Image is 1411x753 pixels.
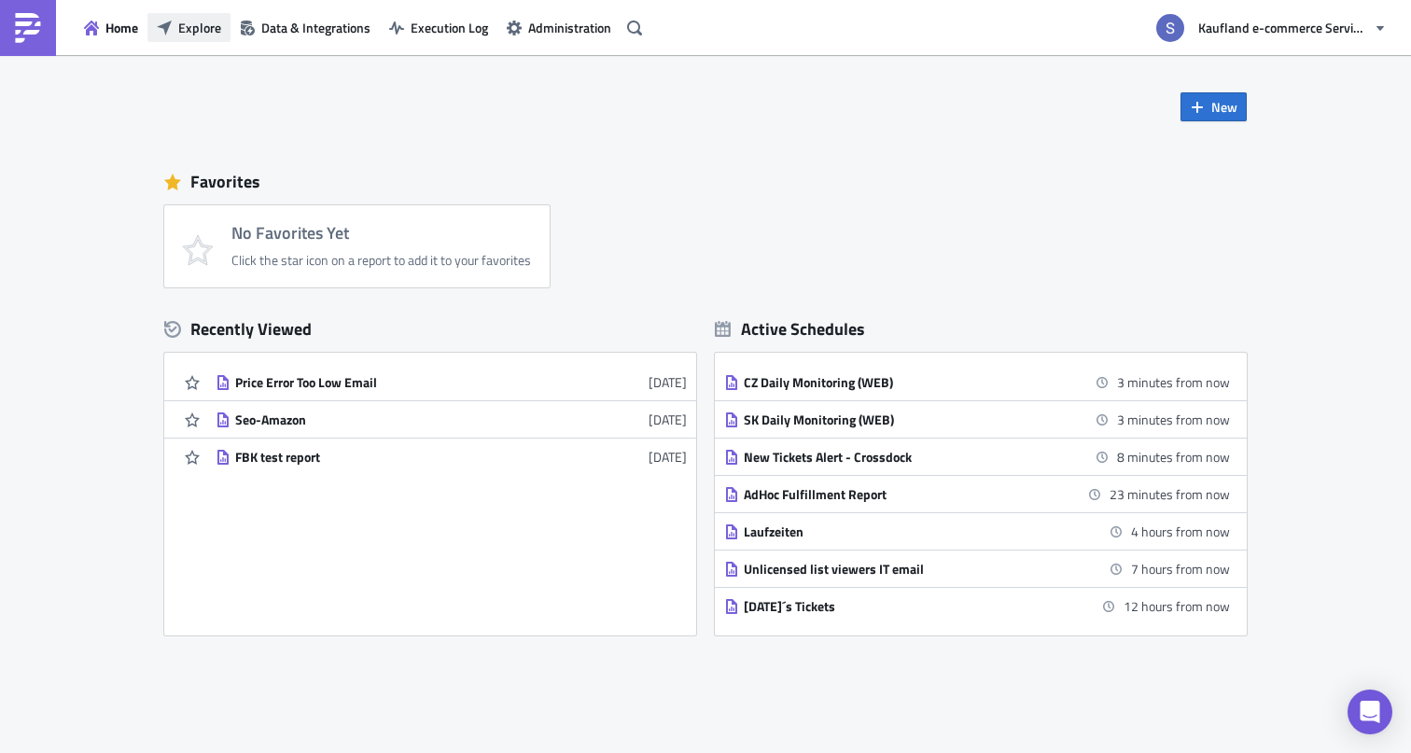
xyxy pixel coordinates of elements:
[178,18,221,37] span: Explore
[724,588,1230,624] a: [DATE]´s Tickets12 hours from now
[235,449,562,466] div: FBK test report
[1198,18,1366,37] span: Kaufland e-commerce Services GmbH & Co. KG
[231,252,531,269] div: Click the star icon on a report to add it to your favorites
[497,13,621,42] button: Administration
[1124,596,1230,616] time: 2025-09-23 05:00
[1154,12,1186,44] img: Avatar
[216,401,687,438] a: Seo-Amazon[DATE]
[744,374,1070,391] div: CZ Daily Monitoring (WEB)
[1131,559,1230,579] time: 2025-09-22 23:56
[1145,7,1397,49] button: Kaufland e-commerce Services GmbH & Co. KG
[231,13,380,42] button: Data & Integrations
[235,374,562,391] div: Price Error Too Low Email
[649,410,687,429] time: 2025-08-14T08:24:38Z
[1117,372,1230,392] time: 2025-09-22 16:50
[1117,410,1230,429] time: 2025-09-22 16:50
[744,486,1070,503] div: AdHoc Fulfillment Report
[724,364,1230,400] a: CZ Daily Monitoring (WEB)3 minutes from now
[216,439,687,475] a: FBK test report[DATE]
[75,13,147,42] button: Home
[231,224,531,243] h4: No Favorites Yet
[649,372,687,392] time: 2025-08-26T07:48:44Z
[1117,447,1230,467] time: 2025-09-22 16:55
[147,13,231,42] button: Explore
[235,411,562,428] div: Seo-Amazon
[724,476,1230,512] a: AdHoc Fulfillment Report23 minutes from now
[216,364,687,400] a: Price Error Too Low Email[DATE]
[528,18,611,37] span: Administration
[164,168,1247,196] div: Favorites
[1180,92,1247,121] button: New
[105,18,138,37] span: Home
[715,318,865,340] div: Active Schedules
[411,18,488,37] span: Execution Log
[744,523,1070,540] div: Laufzeiten
[744,411,1070,428] div: SK Daily Monitoring (WEB)
[13,13,43,43] img: PushMetrics
[380,13,497,42] button: Execution Log
[1131,522,1230,541] time: 2025-09-22 21:00
[744,561,1070,578] div: Unlicensed list viewers IT email
[1110,484,1230,504] time: 2025-09-22 17:10
[724,551,1230,587] a: Unlicensed list viewers IT email7 hours from now
[724,401,1230,438] a: SK Daily Monitoring (WEB)3 minutes from now
[1211,97,1237,117] span: New
[744,449,1070,466] div: New Tickets Alert - Crossdock
[724,439,1230,475] a: New Tickets Alert - Crossdock8 minutes from now
[724,513,1230,550] a: Laufzeiten4 hours from now
[649,447,687,467] time: 2024-09-17T13:39:31Z
[744,598,1070,615] div: [DATE]´s Tickets
[1348,690,1392,734] div: Open Intercom Messenger
[164,315,696,343] div: Recently Viewed
[261,18,370,37] span: Data & Integrations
